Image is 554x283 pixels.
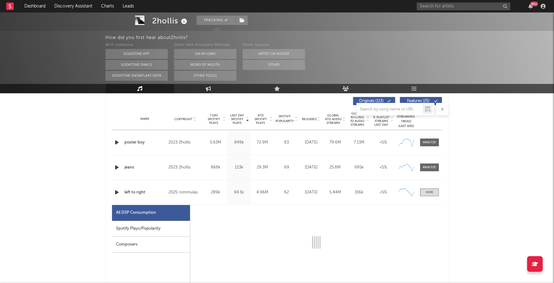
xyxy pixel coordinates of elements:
div: 72.9M [252,139,273,146]
span: Global ATD Audio Streams [325,114,342,125]
button: Features(25) [400,97,442,105]
input: Search for artists [417,2,510,10]
a: poster boy [124,139,165,146]
div: 2023 2hollis [168,164,202,171]
div: 29.3M [252,164,273,171]
div: 79.6M [325,139,346,146]
button: Other [243,60,305,70]
button: 99+ [528,4,533,9]
div: Name [124,117,165,121]
div: <5% [373,139,394,146]
div: All DSP Consumption [112,205,190,221]
span: Last Day Spotify Plays [229,114,245,125]
div: 995k [349,164,370,171]
span: Features ( 25 ) [404,99,433,103]
div: 868k [206,164,226,171]
button: On My Own [174,49,236,59]
div: <5% [373,189,394,196]
div: 849k [229,139,249,146]
button: Other Tools [174,71,236,81]
button: Sodatone App [105,49,168,59]
div: 289k [206,189,226,196]
div: [DATE] [301,189,322,196]
div: 5.44M [325,189,346,196]
div: 123k [229,164,249,171]
div: How did you first hear about 2hollis ? [105,34,554,41]
div: 83 [276,139,298,146]
button: Word Of Mouth [174,60,236,70]
div: 316k [349,189,370,196]
button: Tracking [197,16,236,25]
button: Artist on Roster [243,49,305,59]
div: 2023 2hollis [168,139,202,146]
div: 94.1k [229,189,249,196]
a: jeans [124,164,165,171]
div: 4.96M [252,189,273,196]
button: Originals(113) [353,97,395,105]
div: Global Streaming Trend (Last 60D) [397,110,415,129]
span: 7 Day Spotify Plays [206,114,222,125]
div: Other A&R Discovery Methods [174,41,236,49]
div: [DATE] [301,164,322,171]
span: Spotify Popularity [276,114,294,124]
div: <5% [373,164,394,171]
input: Search by song name or URL [357,107,423,112]
span: Released [302,117,317,121]
div: With Sodatone [105,41,168,49]
div: 69 [276,164,298,171]
div: 7.13M [349,139,370,146]
span: Copyright [174,117,192,121]
div: Spotify Plays/Popularity [112,221,190,237]
span: Global Rolling 7D Audio Streams [349,112,366,127]
div: Other Sources [243,41,305,49]
a: left to right [124,189,165,196]
div: 2025 rommulas [168,189,202,196]
button: Sodatone Snowflake Data [105,71,168,81]
span: Estimated % Playlist Streams Last Day [373,112,390,127]
div: 5.63M [206,139,226,146]
div: 2hollis [152,16,189,26]
span: ATD Spotify Plays [252,114,269,125]
span: Originals ( 113 ) [357,99,386,103]
div: 99 + [530,2,538,6]
div: All DSP Consumption [116,209,156,217]
div: 62 [276,189,298,196]
div: [DATE] [301,139,322,146]
div: Composers [112,237,190,253]
div: 25.8M [325,164,346,171]
button: Sodatone Emails [105,60,168,70]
